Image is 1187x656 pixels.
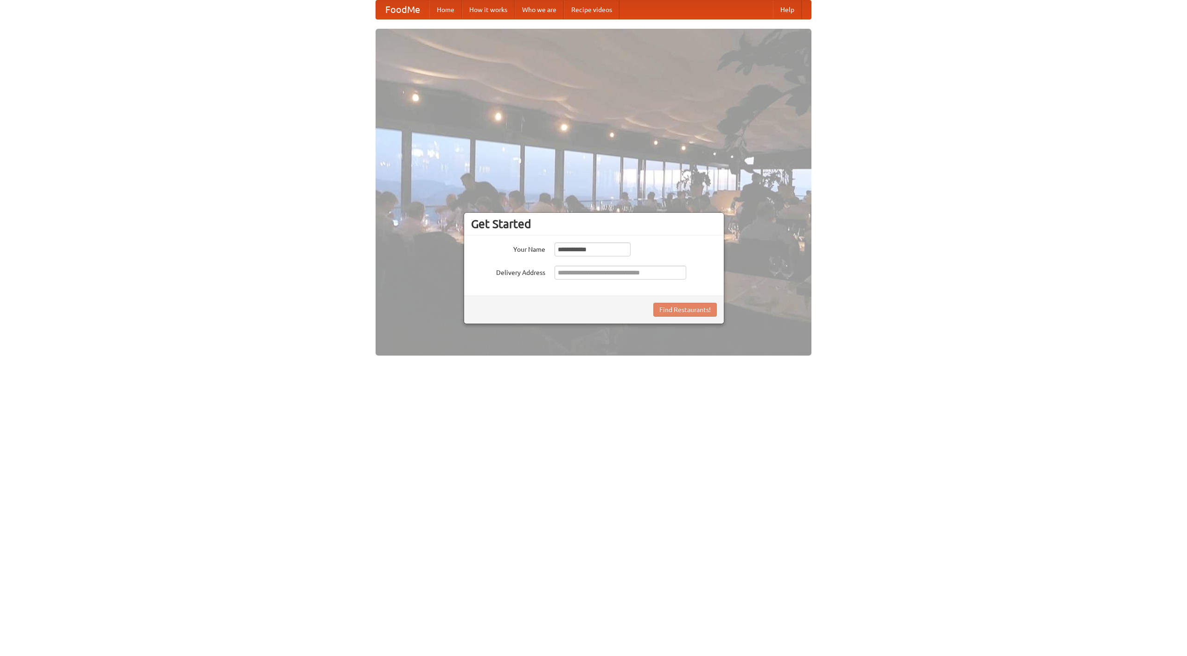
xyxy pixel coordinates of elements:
a: Home [429,0,462,19]
label: Delivery Address [471,266,545,277]
button: Find Restaurants! [653,303,717,317]
a: Recipe videos [564,0,619,19]
a: How it works [462,0,515,19]
h3: Get Started [471,217,717,231]
a: Who we are [515,0,564,19]
a: FoodMe [376,0,429,19]
label: Your Name [471,242,545,254]
a: Help [773,0,802,19]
